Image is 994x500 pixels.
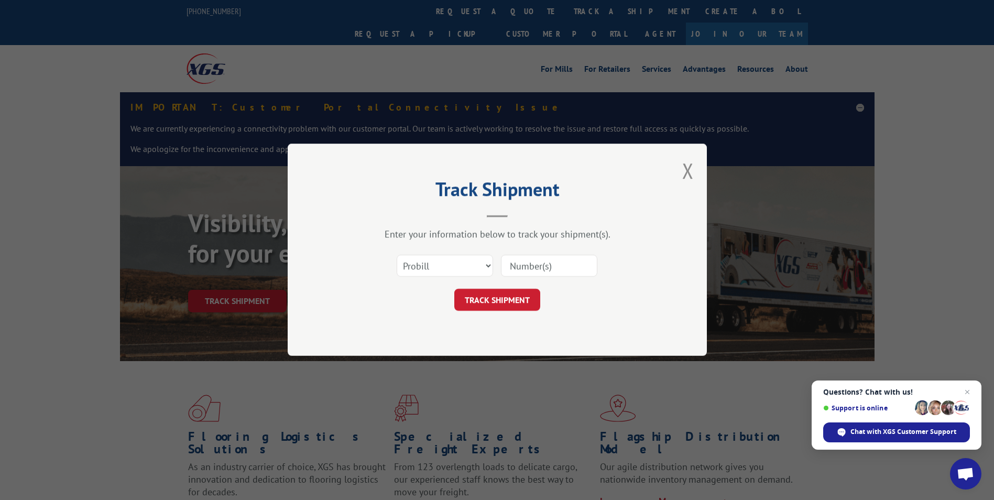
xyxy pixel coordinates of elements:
[823,422,970,442] div: Chat with XGS Customer Support
[823,388,970,396] span: Questions? Chat with us!
[501,255,597,277] input: Number(s)
[340,229,654,241] div: Enter your information below to track your shipment(s).
[682,157,694,184] button: Close modal
[950,458,981,490] div: Open chat
[823,404,911,412] span: Support is online
[340,182,654,202] h2: Track Shipment
[850,427,956,437] span: Chat with XGS Customer Support
[961,386,974,398] span: Close chat
[454,289,540,311] button: TRACK SHIPMENT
